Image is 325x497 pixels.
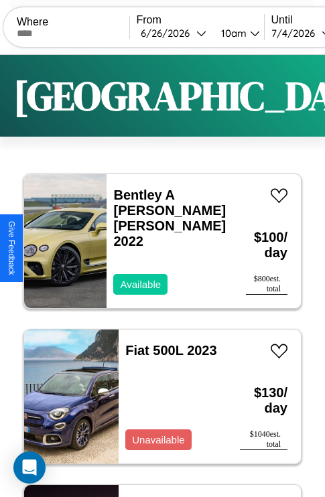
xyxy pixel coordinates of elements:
[240,372,287,429] h3: $ 130 / day
[246,216,287,274] h3: $ 100 / day
[113,188,226,248] a: Bentley A [PERSON_NAME] [PERSON_NAME] 2022
[120,275,161,293] p: Available
[137,14,264,26] label: From
[137,26,210,40] button: 6/26/2026
[125,343,216,358] a: Fiat 500L 2023
[7,221,16,275] div: Give Feedback
[271,27,322,40] div: 7 / 4 / 2026
[214,27,250,40] div: 10am
[246,274,287,295] div: $ 800 est. total
[132,431,184,449] p: Unavailable
[141,27,196,40] div: 6 / 26 / 2026
[13,451,46,484] div: Open Intercom Messenger
[240,429,287,450] div: $ 1040 est. total
[17,16,129,28] label: Where
[210,26,264,40] button: 10am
